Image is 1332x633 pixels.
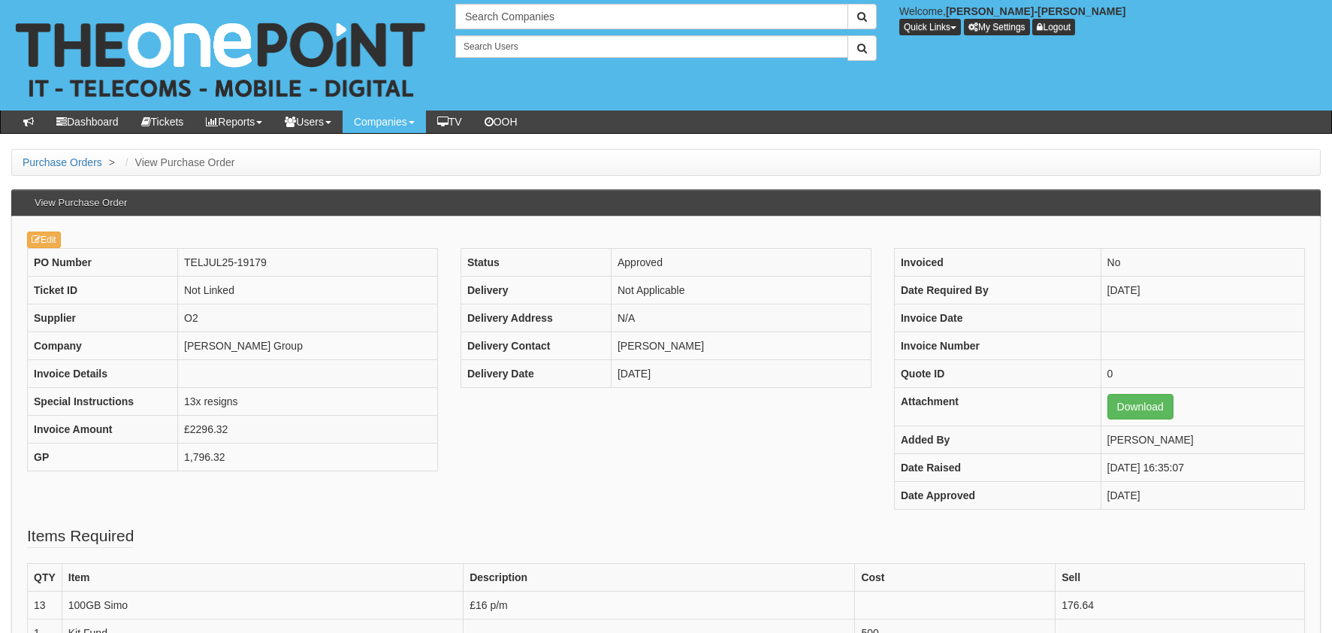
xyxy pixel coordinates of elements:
[28,592,62,619] td: 13
[894,332,1101,360] th: Invoice Number
[461,332,611,360] th: Delivery Contact
[1101,482,1304,510] td: [DATE]
[178,444,438,471] td: 1,796.32
[894,454,1101,482] th: Date Raised
[1101,360,1304,388] td: 0
[195,111,273,133] a: Reports
[1107,394,1173,419] a: Download
[855,564,1056,592] th: Cost
[62,592,463,619] td: 100GB Simo
[464,592,855,619] td: £16 p/m
[1032,19,1075,35] a: Logout
[461,249,611,277] th: Status
[1101,277,1304,304] td: [DATE]
[27,190,134,216] h3: View Purchase Order
[455,35,848,58] input: Search Users
[894,388,1101,426] th: Attachment
[1056,592,1305,619] td: 176.64
[28,249,178,277] th: PO Number
[178,277,438,304] td: Not Linked
[473,111,529,133] a: OOH
[894,249,1101,277] th: Invoiced
[899,19,961,35] button: Quick Links
[45,111,130,133] a: Dashboard
[1056,564,1305,592] th: Sell
[455,4,848,29] input: Search Companies
[273,111,343,133] a: Users
[343,111,426,133] a: Companies
[28,304,178,332] th: Supplier
[946,5,1126,17] b: [PERSON_NAME]-[PERSON_NAME]
[130,111,195,133] a: Tickets
[611,304,871,332] td: N/A
[178,332,438,360] td: [PERSON_NAME] Group
[27,525,134,548] legend: Items Required
[464,564,855,592] th: Description
[894,277,1101,304] th: Date Required By
[611,277,871,304] td: Not Applicable
[611,249,871,277] td: Approved
[105,156,119,168] span: >
[426,111,473,133] a: TV
[1101,426,1304,454] td: [PERSON_NAME]
[122,155,235,170] li: View Purchase Order
[894,426,1101,454] th: Added By
[178,388,438,416] td: 13x resigns
[28,444,178,471] th: GP
[964,19,1030,35] a: My Settings
[28,564,62,592] th: QTY
[1101,249,1304,277] td: No
[611,360,871,388] td: [DATE]
[1101,454,1304,482] td: [DATE] 16:35:07
[28,416,178,444] th: Invoice Amount
[461,360,611,388] th: Delivery Date
[28,388,178,416] th: Special Instructions
[461,277,611,304] th: Delivery
[611,332,871,360] td: [PERSON_NAME]
[178,304,438,332] td: O2
[28,332,178,360] th: Company
[28,360,178,388] th: Invoice Details
[894,482,1101,510] th: Date Approved
[178,249,438,277] td: TELJUL25-19179
[894,360,1101,388] th: Quote ID
[28,277,178,304] th: Ticket ID
[62,564,463,592] th: Item
[178,416,438,444] td: £2296.32
[888,4,1332,35] div: Welcome,
[461,304,611,332] th: Delivery Address
[894,304,1101,332] th: Invoice Date
[23,156,102,168] a: Purchase Orders
[27,232,61,248] a: Edit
